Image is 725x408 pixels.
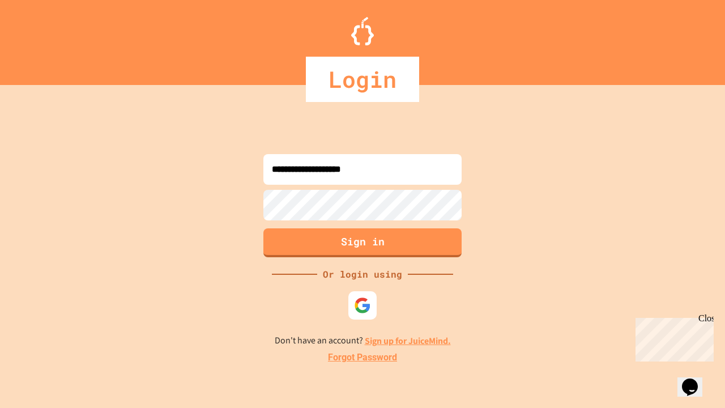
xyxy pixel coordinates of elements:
iframe: chat widget [677,363,714,397]
div: Or login using [317,267,408,281]
div: Chat with us now!Close [5,5,78,72]
button: Sign in [263,228,462,257]
img: Logo.svg [351,17,374,45]
div: Login [306,57,419,102]
a: Forgot Password [328,351,397,364]
a: Sign up for JuiceMind. [365,335,451,347]
img: google-icon.svg [354,297,371,314]
iframe: chat widget [631,313,714,362]
p: Don't have an account? [275,334,451,348]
